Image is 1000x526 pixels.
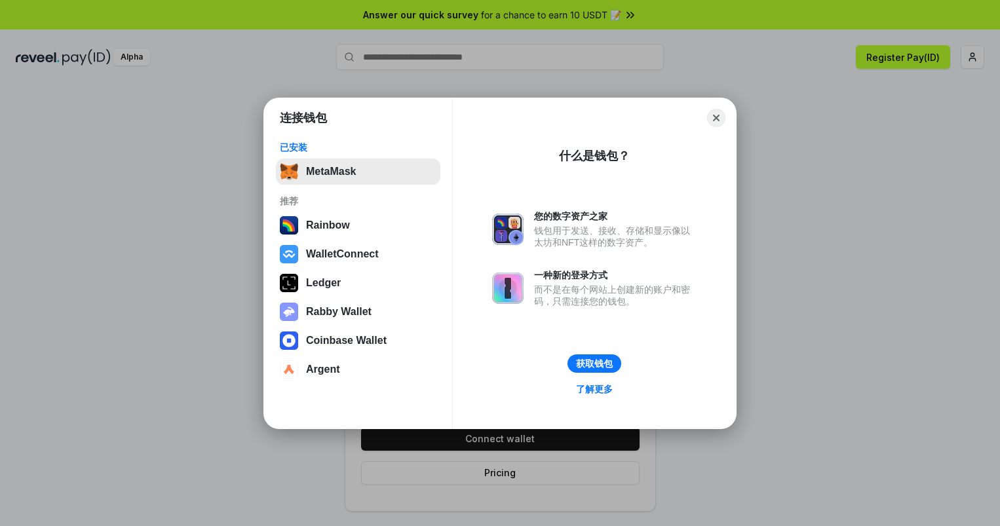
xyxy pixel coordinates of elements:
div: 了解更多 [576,383,613,395]
img: svg+xml,%3Csvg%20xmlns%3D%22http%3A%2F%2Fwww.w3.org%2F2000%2Fsvg%22%20fill%3D%22none%22%20viewBox... [492,272,524,304]
img: svg+xml,%3Csvg%20width%3D%22120%22%20height%3D%22120%22%20viewBox%3D%220%200%20120%20120%22%20fil... [280,216,298,235]
div: Rabby Wallet [306,306,372,318]
img: svg+xml,%3Csvg%20width%3D%2228%22%20height%3D%2228%22%20viewBox%3D%220%200%2028%2028%22%20fill%3D... [280,331,298,350]
img: svg+xml,%3Csvg%20xmlns%3D%22http%3A%2F%2Fwww.w3.org%2F2000%2Fsvg%22%20width%3D%2228%22%20height%3... [280,274,298,292]
div: 钱包用于发送、接收、存储和显示像以太坊和NFT这样的数字资产。 [534,225,697,248]
button: Argent [276,356,440,383]
div: Coinbase Wallet [306,335,387,347]
img: svg+xml,%3Csvg%20width%3D%2228%22%20height%3D%2228%22%20viewBox%3D%220%200%2028%2028%22%20fill%3D... [280,360,298,379]
div: Argent [306,364,340,375]
button: Rainbow [276,212,440,238]
img: svg+xml,%3Csvg%20xmlns%3D%22http%3A%2F%2Fwww.w3.org%2F2000%2Fsvg%22%20fill%3D%22none%22%20viewBox... [280,303,298,321]
div: 您的数字资产之家 [534,210,697,222]
button: WalletConnect [276,241,440,267]
button: MetaMask [276,159,440,185]
h1: 连接钱包 [280,110,327,126]
button: Ledger [276,270,440,296]
a: 了解更多 [568,381,621,398]
img: svg+xml,%3Csvg%20width%3D%2228%22%20height%3D%2228%22%20viewBox%3D%220%200%2028%2028%22%20fill%3D... [280,245,298,263]
div: MetaMask [306,166,356,178]
img: svg+xml,%3Csvg%20fill%3D%22none%22%20height%3D%2233%22%20viewBox%3D%220%200%2035%2033%22%20width%... [280,162,298,181]
div: 获取钱包 [576,358,613,369]
div: WalletConnect [306,248,379,260]
div: 一种新的登录方式 [534,269,697,281]
div: 推荐 [280,195,436,207]
div: 已安装 [280,141,436,153]
img: svg+xml,%3Csvg%20xmlns%3D%22http%3A%2F%2Fwww.w3.org%2F2000%2Fsvg%22%20fill%3D%22none%22%20viewBox... [492,214,524,245]
button: Rabby Wallet [276,299,440,325]
button: Close [707,109,725,127]
div: 而不是在每个网站上创建新的账户和密码，只需连接您的钱包。 [534,284,697,307]
div: Ledger [306,277,341,289]
div: 什么是钱包？ [559,148,630,164]
button: Coinbase Wallet [276,328,440,354]
div: Rainbow [306,219,350,231]
button: 获取钱包 [567,354,621,373]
